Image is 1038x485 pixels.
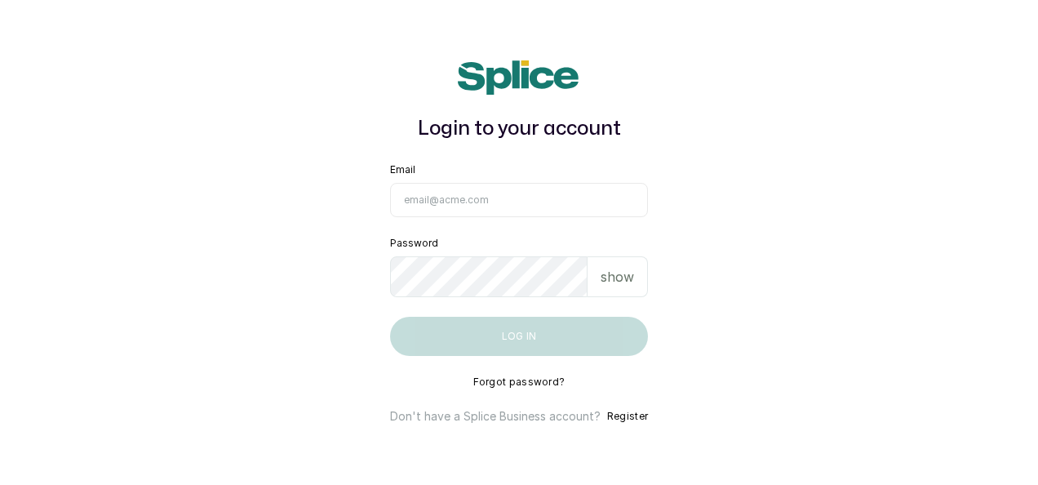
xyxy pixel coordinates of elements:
[390,317,648,356] button: Log in
[390,114,648,144] h1: Login to your account
[390,237,438,250] label: Password
[390,408,601,425] p: Don't have a Splice Business account?
[601,267,634,287] p: show
[390,163,415,176] label: Email
[473,376,566,389] button: Forgot password?
[607,408,648,425] button: Register
[390,183,648,217] input: email@acme.com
